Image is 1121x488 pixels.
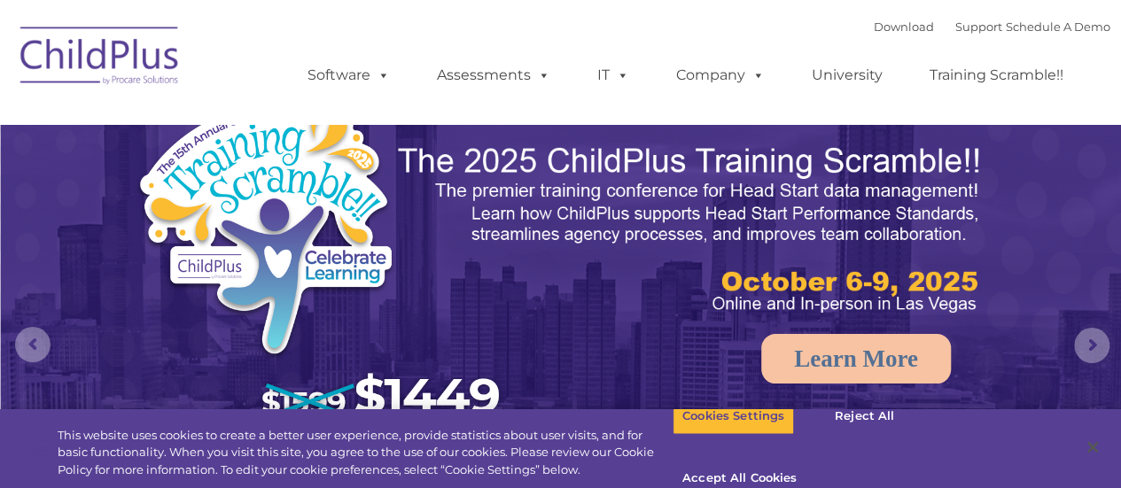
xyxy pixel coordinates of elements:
[290,58,408,93] a: Software
[874,19,934,34] a: Download
[419,58,568,93] a: Assessments
[874,19,1110,34] font: |
[658,58,782,93] a: Company
[761,334,951,383] a: Learn More
[1006,19,1110,34] a: Schedule A Demo
[673,398,794,435] button: Cookies Settings
[794,58,900,93] a: University
[246,117,300,130] span: Last name
[912,58,1081,93] a: Training Scramble!!
[1073,428,1112,467] button: Close
[246,190,322,203] span: Phone number
[58,427,673,479] div: This website uses cookies to create a better user experience, provide statistics about user visit...
[580,58,647,93] a: IT
[809,398,920,435] button: Reject All
[955,19,1002,34] a: Support
[12,14,189,103] img: ChildPlus by Procare Solutions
